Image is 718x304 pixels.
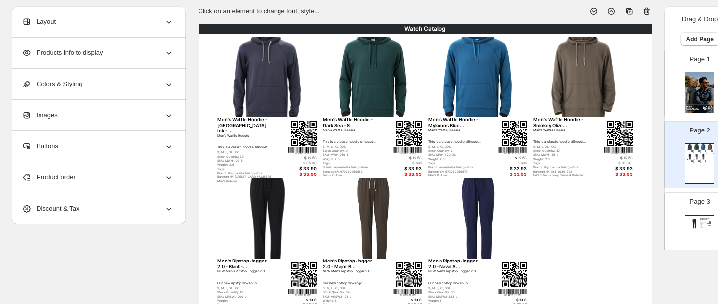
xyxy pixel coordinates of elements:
[691,150,693,152] img: qrcode
[428,129,485,144] div: Men’s Waffle Hoodie This is a classic hoodie silhouet...
[604,156,633,161] div: $ 12.53
[217,167,275,171] div: Tags:
[687,154,693,160] img: primaryImage
[323,258,380,269] div: Men's Ripstop Jogger 2.0 - Major B...
[693,160,697,160] div: Men's Ripstop Jogger 2.0 - Major B...
[22,79,82,89] span: Colors & Styling
[707,225,711,226] div: $ 33.87
[22,48,103,58] span: Products info to display
[428,174,485,177] div: Men's Pullover
[217,117,275,133] div: Men's Waffle Hoodie - [GEOGRAPHIC_DATA] Ink - ...
[498,172,527,177] div: $ 33.93
[393,289,422,296] img: barcode
[428,295,485,298] div: SKU: MRSWJ-433-L
[711,150,713,152] img: qrcode
[323,170,380,173] div: Barcode №: 679262759553
[707,227,711,228] div: $ 33.87
[393,298,422,303] div: $ 13.6
[693,150,697,151] div: Men’s Waffle Hoodie This is a classic hoodie silhouet...
[687,144,693,150] img: primaryImage
[682,14,718,24] p: Drag & Drop
[690,197,710,207] p: Page 3
[700,218,711,220] div: Men's Ripstop Jogger 2.0 - Naval Academy - S
[687,150,690,151] div: Men’s Waffle Hoodie This is a classic hoodie silhouet...
[700,160,704,160] div: Men's Ripstop Jogger 2.0 - Naval A...
[700,160,704,161] div: NEW Men’s Ripstop Jogger 2.0 Our new ripstop woven jo...
[396,262,422,287] img: qrcode
[428,117,485,128] div: Men's Waffle Hoodie - Mykonos Blue...
[393,147,422,154] img: barcode
[323,117,380,128] div: Men's Waffle Hoodie - Dark Sea - S
[604,161,633,166] div: $ 33.93
[323,161,380,165] div: Tags:
[288,147,317,154] img: barcode
[700,144,707,150] img: primaryImage
[323,290,380,294] div: Stock Quantity: 34
[498,289,527,296] img: barcode
[428,290,485,294] div: Stock Quantity: 33
[428,37,527,117] img: primaryImage
[685,215,714,216] div: Watch Catalog
[217,163,275,166] div: Weight: 2.5
[685,143,714,144] div: Watch Catalog
[428,270,485,285] div: NEW Men’s Ripstop Jogger 2.0 Our new ripstop woven jo...
[700,150,704,151] div: Men’s Waffle Hoodie This is a classic hoodie silhouet...
[428,157,485,161] div: Weight: 2.5
[604,166,633,172] div: $ 33.93
[498,166,527,172] div: $ 33.93
[698,150,700,152] img: qrcode
[323,165,380,169] div: Brand: sky-manufacturing-store
[217,134,275,150] div: Men’s Waffle Hoodie This is a classic hoodie silhouet...
[288,298,317,303] div: $ 13.6
[687,160,690,161] div: NEW Men’s Ripstop Jogger 2.0 Our new ripstop woven jo...
[533,129,591,144] div: Men’s Waffle Hoodie This is a classic hoodie silhouet...
[690,126,710,135] p: Page 2
[428,178,527,259] img: primaryImage
[533,145,591,148] div: S, M, L, XL, XXL
[707,150,710,151] div: Men’s Waffle Hoodie This is a classic hoodie silhouet...
[705,160,706,161] img: qrcode
[691,160,693,161] img: qrcode
[288,172,317,177] div: $ 33.90
[685,72,714,113] img: cover page
[533,117,591,128] div: Men's Waffle Hoodie - Smokey Olive...
[199,24,652,34] div: Watch Catalog
[217,171,275,174] div: Brand: sky-manufacturing-store
[288,289,317,296] img: barcode
[323,153,380,156] div: SKU: MWH-919-S
[323,145,380,148] div: S, M, L, XL, XXL
[428,153,485,156] div: SKU: MWH-420-XL
[428,286,485,290] div: S, M, L, XL, XXL
[700,227,706,228] div: Barcode №: 784196360697
[291,262,318,287] img: qrcode
[607,121,633,146] img: qrcode
[323,37,422,117] img: primaryImage
[498,161,527,166] div: $ null
[428,145,485,148] div: S, M, L, XL, XXL
[217,37,316,117] img: primaryImage
[689,218,700,229] img: primaryImage
[705,162,707,162] img: barcode
[700,225,706,226] div: SKU: MRSWJ-433-S
[428,161,485,165] div: Tags:
[217,178,316,259] img: primaryImage
[393,172,422,177] div: $ 33.93
[428,165,485,169] div: Brand: sky-manufacturing-store
[428,258,485,269] div: Men's Ripstop Jogger 2.0 - Naval A...
[323,174,380,177] div: Men's Pullover
[693,154,700,160] img: primaryImage
[604,172,633,177] div: $ 33.93
[698,160,700,161] img: qrcode
[685,183,714,184] div: Watch Catalog | Page undefined
[217,286,275,290] div: S, M, L, XL, XXL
